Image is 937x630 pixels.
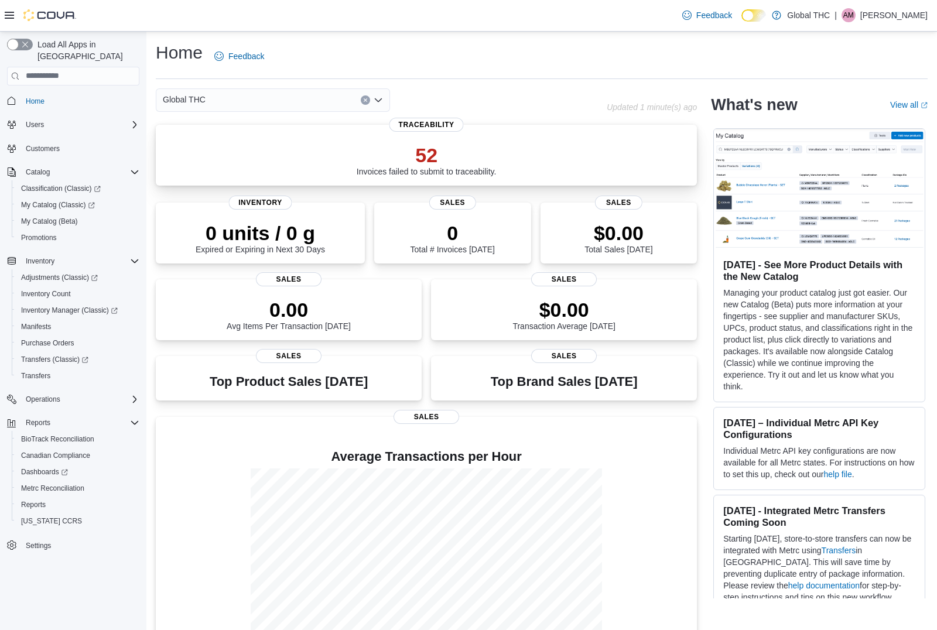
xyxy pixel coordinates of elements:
[2,117,144,133] button: Users
[21,355,88,364] span: Transfers (Classic)
[723,287,915,392] p: Managing your product catalog just got easier. Our new Catalog (Beta) puts more information at yo...
[12,351,144,368] a: Transfers (Classic)
[16,514,139,528] span: Washington CCRS
[12,319,144,335] button: Manifests
[21,217,78,226] span: My Catalog (Beta)
[723,533,915,603] p: Starting [DATE], store-to-store transfers can now be integrated with Metrc using in [GEOGRAPHIC_D...
[16,369,139,383] span: Transfers
[21,94,139,108] span: Home
[2,536,144,553] button: Settings
[163,93,206,107] span: Global THC
[21,165,139,179] span: Catalog
[16,320,139,334] span: Manifests
[21,434,94,444] span: BioTrack Reconciliation
[723,445,915,480] p: Individual Metrc API key configurations are now available for all Metrc states. For instructions ...
[584,221,652,254] div: Total Sales [DATE]
[16,231,139,245] span: Promotions
[843,8,854,22] span: AM
[21,306,118,315] span: Inventory Manager (Classic)
[7,88,139,584] nav: Complex example
[531,272,597,286] span: Sales
[361,95,370,105] button: Clear input
[256,349,322,363] span: Sales
[531,349,597,363] span: Sales
[196,221,325,254] div: Expired or Expiring in Next 30 Days
[16,465,139,479] span: Dashboards
[12,213,144,230] button: My Catalog (Beta)
[822,546,856,555] a: Transfers
[12,480,144,497] button: Metrc Reconciliation
[16,432,139,446] span: BioTrack Reconciliation
[21,94,49,108] a: Home
[26,167,50,177] span: Catalog
[26,418,50,427] span: Reports
[12,230,144,246] button: Promotions
[723,505,915,528] h3: [DATE] - Integrated Metrc Transfers Coming Soon
[584,221,652,245] p: $0.00
[12,368,144,384] button: Transfers
[16,303,122,317] a: Inventory Manager (Classic)
[227,298,351,331] div: Avg Items Per Transaction [DATE]
[21,118,139,132] span: Users
[12,497,144,513] button: Reports
[21,322,51,331] span: Manifests
[21,165,54,179] button: Catalog
[16,231,61,245] a: Promotions
[33,39,139,62] span: Load All Apps in [GEOGRAPHIC_DATA]
[21,273,98,282] span: Adjustments (Classic)
[227,298,351,321] p: 0.00
[16,448,95,463] a: Canadian Compliance
[788,581,860,590] a: help documentation
[16,182,139,196] span: Classification (Classic)
[21,451,90,460] span: Canadian Compliance
[21,537,139,552] span: Settings
[12,286,144,302] button: Inventory Count
[512,298,615,321] p: $0.00
[787,8,830,22] p: Global THC
[23,9,76,21] img: Cova
[16,182,105,196] a: Classification (Classic)
[26,395,60,404] span: Operations
[16,214,139,228] span: My Catalog (Beta)
[607,102,697,112] p: Updated 1 minute(s) ago
[21,141,139,156] span: Customers
[16,448,139,463] span: Canadian Compliance
[741,9,766,22] input: Dark Mode
[16,465,73,479] a: Dashboards
[12,335,144,351] button: Purchase Orders
[229,196,292,210] span: Inventory
[12,513,144,529] button: [US_STATE] CCRS
[389,118,464,132] span: Traceability
[595,196,642,210] span: Sales
[723,259,915,282] h3: [DATE] - See More Product Details with the New Catalog
[860,8,928,22] p: [PERSON_NAME]
[21,118,49,132] button: Users
[26,120,44,129] span: Users
[21,338,74,348] span: Purchase Orders
[210,375,368,389] h3: Top Product Sales [DATE]
[21,416,139,430] span: Reports
[711,95,797,114] h2: What's new
[16,214,83,228] a: My Catalog (Beta)
[16,352,93,367] a: Transfers (Classic)
[374,95,383,105] button: Open list of options
[21,516,82,526] span: [US_STATE] CCRS
[21,371,50,381] span: Transfers
[921,102,928,109] svg: External link
[16,352,139,367] span: Transfers (Classic)
[678,4,737,27] a: Feedback
[21,484,84,493] span: Metrc Reconciliation
[12,447,144,464] button: Canadian Compliance
[842,8,856,22] div: Andres Martell
[16,198,100,212] a: My Catalog (Classic)
[411,221,495,254] div: Total # Invoices [DATE]
[512,298,615,331] div: Transaction Average [DATE]
[21,142,64,156] a: Customers
[21,392,139,406] span: Operations
[16,271,139,285] span: Adjustments (Classic)
[16,320,56,334] a: Manifests
[16,336,139,350] span: Purchase Orders
[26,144,60,153] span: Customers
[16,369,55,383] a: Transfers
